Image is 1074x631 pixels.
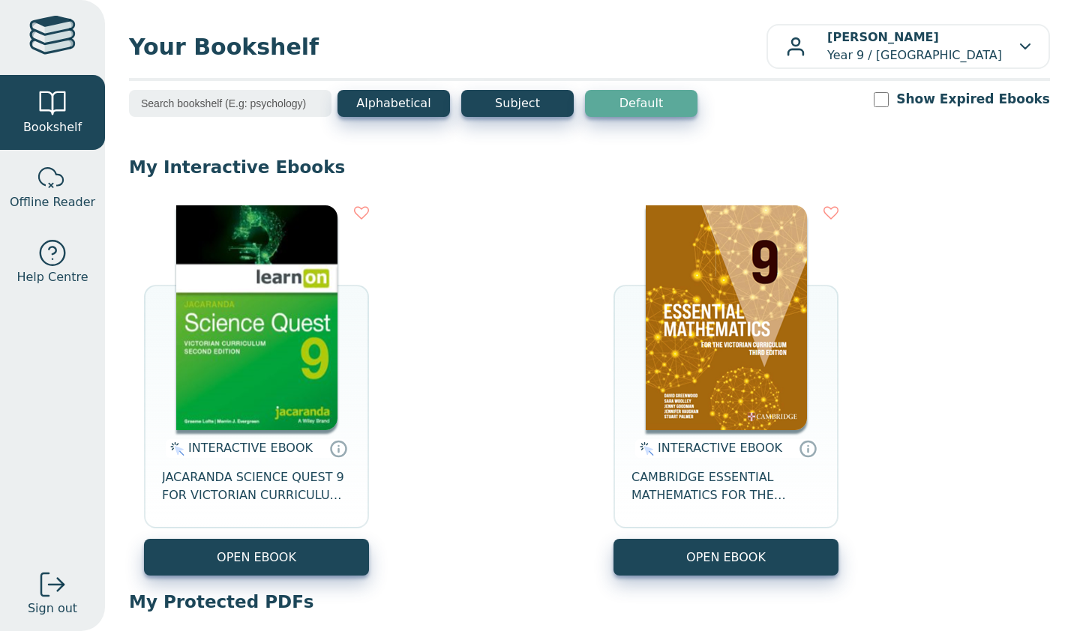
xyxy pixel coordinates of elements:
[337,90,450,117] button: Alphabetical
[144,539,369,576] button: OPEN EBOOK
[766,24,1050,69] button: [PERSON_NAME]Year 9 / [GEOGRAPHIC_DATA]
[129,156,1050,178] p: My Interactive Ebooks
[896,90,1050,109] label: Show Expired Ebooks
[585,90,697,117] button: Default
[162,468,351,504] span: JACARANDA SCIENCE QUEST 9 FOR VICTORIAN CURRICULUM LEARNON 2E EBOOK
[635,440,654,458] img: interactive.svg
[827,28,1002,64] p: Year 9 / [GEOGRAPHIC_DATA]
[799,439,817,457] a: Interactive eBooks are accessed online via the publisher’s portal. They contain interactive resou...
[329,439,347,457] a: Interactive eBooks are accessed online via the publisher’s portal. They contain interactive resou...
[10,193,95,211] span: Offline Reader
[188,441,313,455] span: INTERACTIVE EBOOK
[176,205,337,430] img: 30be4121-5288-ea11-a992-0272d098c78b.png
[827,30,939,44] b: [PERSON_NAME]
[166,440,184,458] img: interactive.svg
[461,90,574,117] button: Subject
[631,468,820,504] span: CAMBRIDGE ESSENTIAL MATHEMATICS FOR THE VICTORIAN CURRICULUM YEAR 9 EBOOK 3E
[129,90,331,117] input: Search bookshelf (E.g: psychology)
[613,539,838,576] button: OPEN EBOOK
[646,205,807,430] img: 04b5599d-fef1-41b0-b233-59aa45d44596.png
[23,118,82,136] span: Bookshelf
[129,30,766,64] span: Your Bookshelf
[16,268,88,286] span: Help Centre
[28,600,77,618] span: Sign out
[129,591,1050,613] p: My Protected PDFs
[658,441,782,455] span: INTERACTIVE EBOOK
